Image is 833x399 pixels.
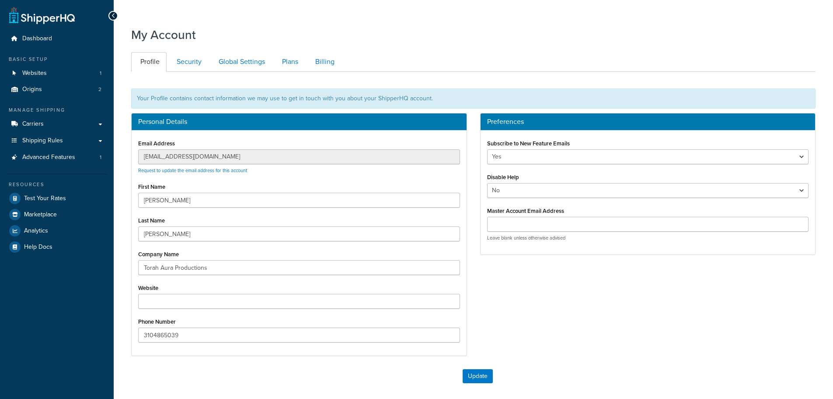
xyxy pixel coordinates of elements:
[7,133,107,149] a: Shipping Rules
[138,118,460,126] h3: Personal Details
[9,7,75,24] a: ShipperHQ Home
[22,154,75,161] span: Advanced Features
[463,369,493,383] button: Update
[7,81,107,98] li: Origins
[138,285,158,291] label: Website
[22,86,42,93] span: Origins
[167,52,209,72] a: Security
[100,154,101,161] span: 1
[7,239,107,255] a: Help Docs
[7,31,107,47] a: Dashboard
[138,217,165,224] label: Last Name
[100,70,101,77] span: 1
[24,211,57,219] span: Marketplace
[7,65,107,81] a: Websites 1
[131,52,167,72] a: Profile
[7,56,107,63] div: Basic Setup
[7,116,107,132] a: Carriers
[131,26,196,43] h1: My Account
[98,86,101,93] span: 2
[138,318,176,325] label: Phone Number
[24,244,52,251] span: Help Docs
[7,223,107,239] a: Analytics
[138,140,175,147] label: Email Address
[138,184,165,190] label: First Name
[487,235,809,241] p: Leave blank unless otherwise advised
[7,149,107,166] a: Advanced Features 1
[138,167,247,174] a: Request to update the email address for this account
[7,106,107,114] div: Manage Shipping
[306,52,342,72] a: Billing
[209,52,272,72] a: Global Settings
[7,81,107,98] a: Origins 2
[22,137,63,145] span: Shipping Rules
[138,251,179,258] label: Company Name
[22,35,52,42] span: Dashboard
[131,88,816,109] div: Your Profile contains contact information we may use to get in touch with you about your ShipperH...
[24,195,66,202] span: Test Your Rates
[7,65,107,81] li: Websites
[22,70,47,77] span: Websites
[22,120,44,128] span: Carriers
[7,149,107,166] li: Advanced Features
[7,191,107,206] a: Test Your Rates
[24,227,48,235] span: Analytics
[487,174,519,180] label: Disable Help
[7,181,107,188] div: Resources
[7,207,107,222] a: Marketplace
[487,208,564,214] label: Master Account Email Address
[487,118,809,126] h3: Preferences
[273,52,305,72] a: Plans
[487,140,570,147] label: Subscribe to New Feature Emails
